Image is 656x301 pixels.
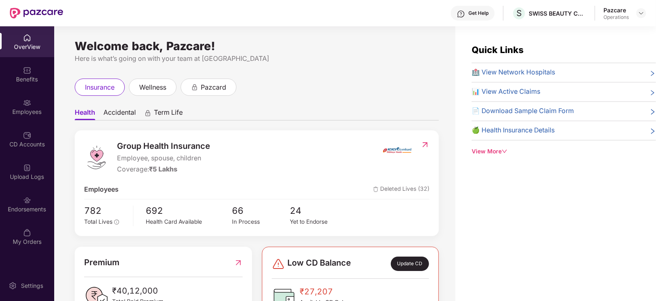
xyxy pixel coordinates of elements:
[84,256,119,269] span: Premium
[191,83,198,90] div: animation
[290,204,347,218] span: 24
[457,10,465,18] img: svg+xml;base64,PHN2ZyBpZD0iSGVscC0zMngzMiIgeG1sbnM9Imh0dHA6Ly93d3cudzMub3JnLzIwMDAvc3ZnIiB3aWR0aD...
[18,282,46,290] div: Settings
[23,229,31,237] img: svg+xml;base64,PHN2ZyBpZD0iTXlfT3JkZXJzIiBkYXRhLW5hbWU9Ik15IE9yZGVycyIgeG1sbnM9Imh0dHA6Ly93d3cudz...
[144,109,151,116] div: animation
[103,108,136,120] span: Accidental
[472,87,540,97] span: 📊 View Active Claims
[146,218,232,227] div: Health Card Available
[638,10,645,16] img: svg+xml;base64,PHN2ZyBpZD0iRHJvcGRvd24tMzJ4MzIiIHhtbG5zPSJodHRwOi8vd3d3LnczLm9yZy8yMDAwL3N2ZyIgd2...
[23,164,31,172] img: svg+xml;base64,PHN2ZyBpZD0iVXBsb2FkX0xvZ3MiIGRhdGEtbmFtZT0iVXBsb2FkIExvZ3MiIHhtbG5zPSJodHRwOi8vd3...
[232,204,290,218] span: 66
[85,82,115,93] span: insurance
[649,108,656,116] span: right
[472,106,574,116] span: 📄 Download Sample Claim Form
[300,285,356,298] span: ₹27,207
[529,9,586,17] div: SWISS BEAUTY COSMETICS PRIVATE LIMITED
[84,204,127,218] span: 782
[75,53,439,64] div: Here is what’s going on with your team at [GEOGRAPHIC_DATA]
[146,204,232,218] span: 692
[649,127,656,136] span: right
[472,67,555,78] span: 🏥 View Network Hospitals
[232,218,290,227] div: In Process
[10,8,63,19] img: New Pazcare Logo
[234,256,243,269] img: RedirectIcon
[472,125,555,136] span: 🍏 Health Insurance Details
[114,220,119,225] span: info-circle
[373,185,429,195] span: Deleted Lives (32)
[502,148,507,154] span: down
[287,257,351,271] span: Low CD Balance
[468,10,489,16] div: Get Help
[472,147,656,156] div: View More
[272,257,285,271] img: svg+xml;base64,PHN2ZyBpZD0iRGFuZ2VyLTMyeDMyIiB4bWxucz0iaHR0cDovL3d3dy53My5vcmcvMjAwMC9zdmciIHdpZH...
[23,196,31,204] img: svg+xml;base64,PHN2ZyBpZD0iRW5kb3JzZW1lbnRzIiB4bWxucz0iaHR0cDovL3d3dy53My5vcmcvMjAwMC9zdmciIHdpZH...
[391,257,429,271] div: Update CD
[23,34,31,42] img: svg+xml;base64,PHN2ZyBpZD0iSG9tZSIgeG1sbnM9Imh0dHA6Ly93d3cudzMub3JnLzIwMDAvc3ZnIiB3aWR0aD0iMjAiIG...
[516,8,522,18] span: S
[421,141,429,149] img: RedirectIcon
[603,14,629,21] div: Operations
[84,185,119,195] span: Employees
[382,140,413,160] img: insurerIcon
[75,108,95,120] span: Health
[112,285,163,297] span: ₹40,12,000
[84,145,109,170] img: logo
[603,6,629,14] div: Pazcare
[23,99,31,107] img: svg+xml;base64,PHN2ZyBpZD0iRW1wbG95ZWVzIiB4bWxucz0iaHR0cDovL3d3dy53My5vcmcvMjAwMC9zdmciIHdpZHRoPS...
[154,108,183,120] span: Term Life
[472,44,523,55] span: Quick Links
[117,164,210,175] div: Coverage:
[649,88,656,97] span: right
[23,131,31,139] img: svg+xml;base64,PHN2ZyBpZD0iQ0RfQWNjb3VudHMiIGRhdGEtbmFtZT0iQ0QgQWNjb3VudHMiIHhtbG5zPSJodHRwOi8vd3...
[649,69,656,78] span: right
[9,282,17,290] img: svg+xml;base64,PHN2ZyBpZD0iU2V0dGluZy0yMHgyMCIgeG1sbnM9Imh0dHA6Ly93d3cudzMub3JnLzIwMDAvc3ZnIiB3aW...
[23,66,31,74] img: svg+xml;base64,PHN2ZyBpZD0iQmVuZWZpdHMiIHhtbG5zPSJodHRwOi8vd3d3LnczLm9yZy8yMDAwL3N2ZyIgd2lkdGg9Ij...
[290,218,347,227] div: Yet to Endorse
[75,43,439,49] div: Welcome back, Pazcare!
[117,153,210,164] span: Employee, spouse, children
[117,140,210,153] span: Group Health Insurance
[149,165,177,173] span: ₹5 Lakhs
[139,82,166,93] span: wellness
[373,187,378,192] img: deleteIcon
[201,82,226,93] span: pazcard
[84,218,112,225] span: Total Lives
